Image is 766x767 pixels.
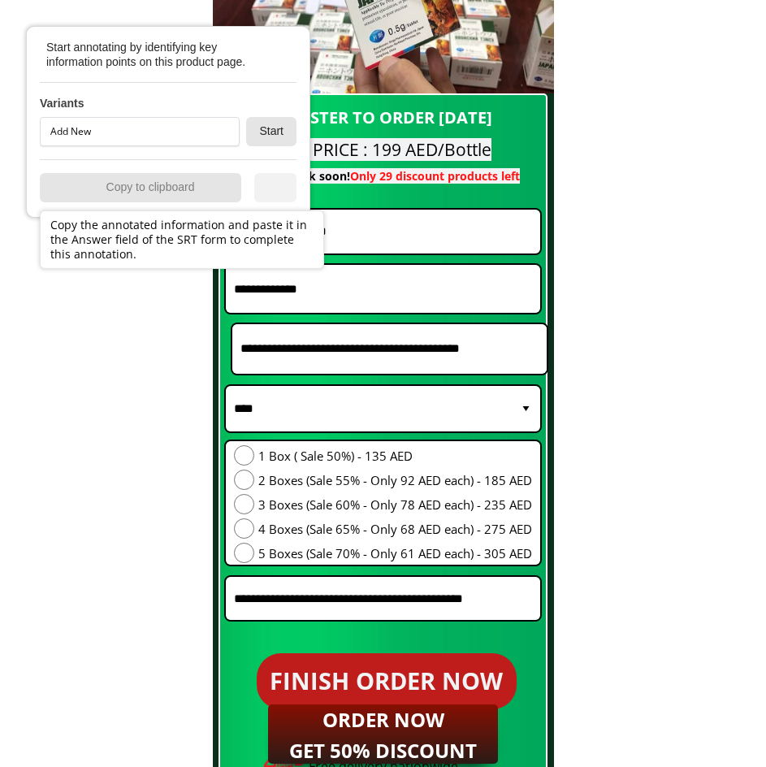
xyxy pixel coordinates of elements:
[40,173,241,202] div: Copy to clipboard
[258,446,532,466] span: 1 Box ( Sale 50%) - 135 AED
[46,40,274,69] div: Start annotating by identifying key information points on this product page.
[258,495,532,514] span: 3 Boxes (Sale 60% - Only 78 AED each) - 235 AED
[40,117,240,146] div: Add New
[258,544,532,563] span: 5 Boxes (Sale 70% - Only 61 AED each) - 305 AED
[258,470,532,490] span: 2 Boxes (Sale 55% - Only 92 AED each) - 185 AED
[279,704,487,767] h2: ORDER NOW GET 50% DISCOUNT
[40,96,84,110] div: Variants
[50,127,223,136] div: Add New
[258,519,532,539] span: 4 Boxes (Sale 65% - Only 68 AED each) - 275 AED
[40,210,324,269] div: Copy the annotated information and paste it in the Answer field of the SRT form to complete this ...
[246,117,296,146] div: Start
[219,105,548,131] div: REGISTER TO ORDER [DATE]
[257,653,517,709] p: FINISH ORDER NOW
